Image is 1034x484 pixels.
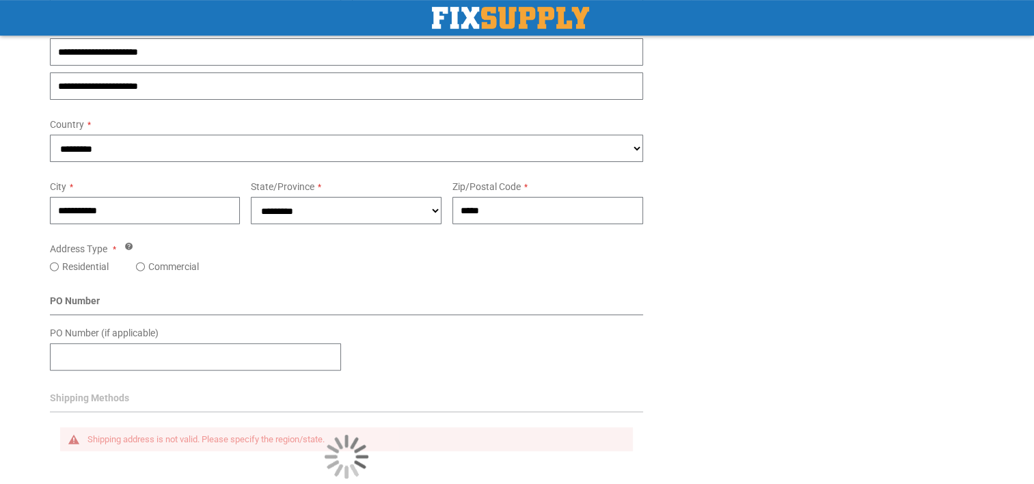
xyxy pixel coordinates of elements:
span: City [50,181,66,192]
img: Loading... [325,435,368,479]
span: State/Province [251,181,314,192]
div: PO Number [50,294,644,315]
span: Zip/Postal Code [452,181,521,192]
img: Fix Industrial Supply [432,7,589,29]
span: Country [50,119,84,130]
span: PO Number (if applicable) [50,327,159,338]
a: store logo [432,7,589,29]
label: Commercial [148,260,199,273]
span: Address Type [50,243,107,254]
label: Residential [62,260,109,273]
